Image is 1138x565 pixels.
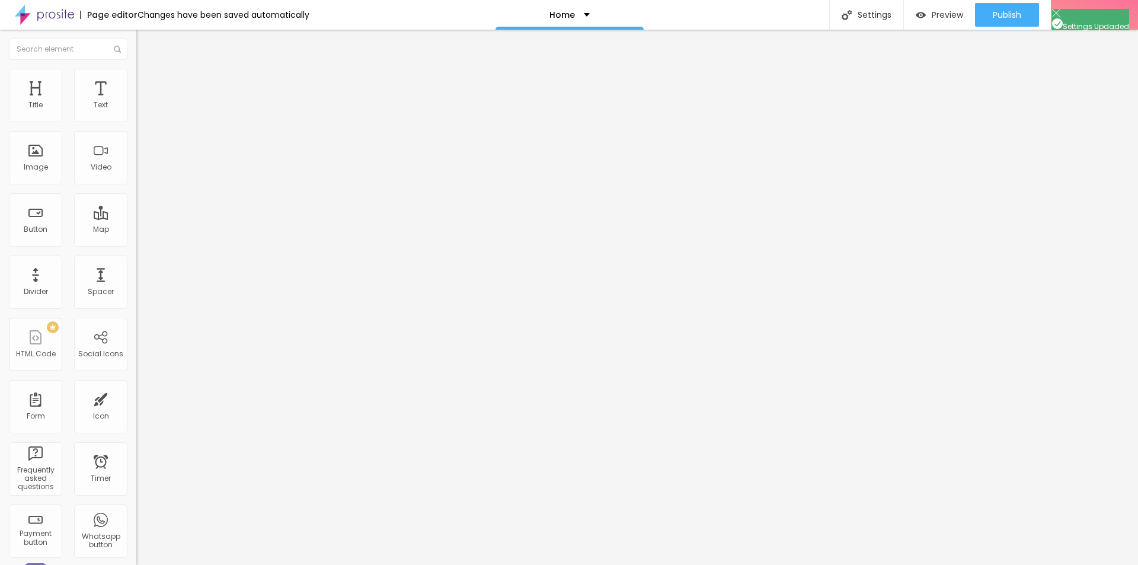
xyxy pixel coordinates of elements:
[27,412,45,420] div: Form
[12,466,59,491] div: Frequently asked questions
[549,11,575,19] p: Home
[28,101,43,109] div: Title
[932,10,963,20] span: Preview
[78,350,123,358] div: Social Icons
[1052,18,1063,29] img: Icone
[1052,9,1060,17] img: Icone
[114,46,121,53] img: Icone
[77,532,124,550] div: Whatsapp button
[91,474,111,483] div: Timer
[916,10,926,20] img: view-1.svg
[93,225,109,234] div: Map
[9,39,127,60] input: Search element
[93,412,109,420] div: Icon
[1052,21,1129,31] span: Settings Updaded
[975,3,1039,27] button: Publish
[16,350,56,358] div: HTML Code
[91,163,111,171] div: Video
[88,288,114,296] div: Spacer
[94,101,108,109] div: Text
[993,10,1021,20] span: Publish
[24,225,47,234] div: Button
[80,11,138,19] div: Page editor
[138,11,309,19] div: Changes have been saved automatically
[12,529,59,547] div: Payment button
[904,3,975,27] button: Preview
[24,288,48,296] div: Divider
[842,10,852,20] img: Icone
[24,163,48,171] div: Image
